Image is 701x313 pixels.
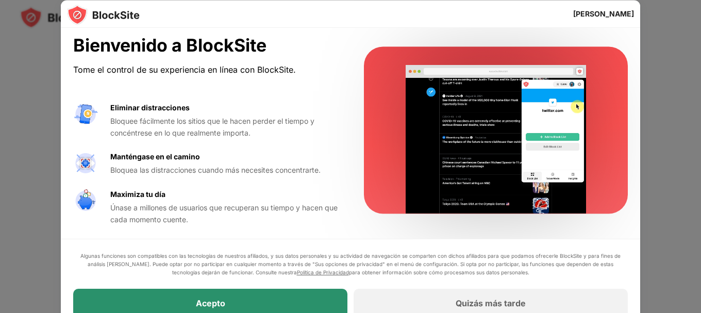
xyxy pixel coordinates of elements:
font: Manténgase en el camino [110,152,200,161]
font: Quizás más tarde [456,298,526,308]
font: Únase a millones de usuarios que recuperan su tiempo y hacen que cada momento cuente. [110,203,338,223]
img: value-avoid-distractions.svg [73,102,98,126]
font: [PERSON_NAME] [573,9,634,18]
font: Eliminar distracciones [110,103,190,111]
font: para obtener información sobre cómo procesamos sus datos personales. [349,269,529,275]
font: Bloquea las distracciones cuando más necesites concentrarte. [110,166,321,174]
img: logo-blocksite.svg [67,4,140,25]
font: Bienvenido a BlockSite [73,35,266,56]
font: Algunas funciones son compatibles con las tecnologías de nuestros afiliados, y sus datos personal... [80,253,621,275]
font: Acepto [196,298,225,308]
img: value-focus.svg [73,151,98,176]
a: Política de Privacidad [297,269,349,275]
font: Maximiza tu día [110,189,165,198]
img: value-safe-time.svg [73,188,98,213]
font: Bloquee fácilmente los sitios que le hacen perder el tiempo y concéntrese en lo que realmente imp... [110,117,314,137]
font: Tome el control de su experiencia en línea con BlockSite. [73,64,296,75]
